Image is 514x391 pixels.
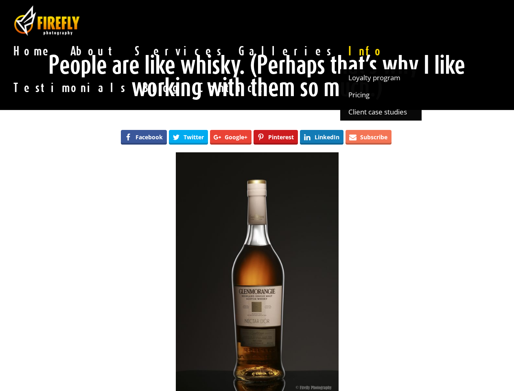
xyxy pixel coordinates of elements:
[210,130,252,145] a: Google+
[184,134,204,140] span: Twitter
[230,43,340,59] span: Galleries
[62,43,127,59] span: About
[5,33,62,69] a: Home
[360,134,387,140] span: Subscribe
[346,130,392,145] a: Subscribe
[300,130,343,145] a: LinkedIn
[136,134,163,140] span: Facebook
[254,130,298,145] a: Pinterest
[190,69,282,106] a: Contacts
[340,103,422,121] a: Client case studies
[127,43,230,59] span: Services
[13,4,81,37] img: business photography
[5,69,134,106] a: Testimonials
[340,86,422,103] a: Pricing
[340,69,422,86] a: Loyalty program
[348,90,370,99] span: Pricing
[5,79,134,96] span: Testimonials
[225,134,247,140] span: Google+
[348,108,407,116] span: Client case studies
[340,33,393,69] a: Info
[134,69,190,106] a: Blog
[315,134,339,140] span: LinkedIn
[268,134,294,140] span: Pinterest
[340,43,393,59] span: Info
[62,33,127,69] a: About
[5,43,62,59] span: Home
[230,33,340,69] a: Galleries
[169,130,208,145] a: Twitter
[127,33,230,69] a: Services
[134,79,190,96] span: Blog
[348,73,400,82] span: Loyalty program
[190,79,282,96] span: Contacts
[121,130,167,145] a: Facebook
